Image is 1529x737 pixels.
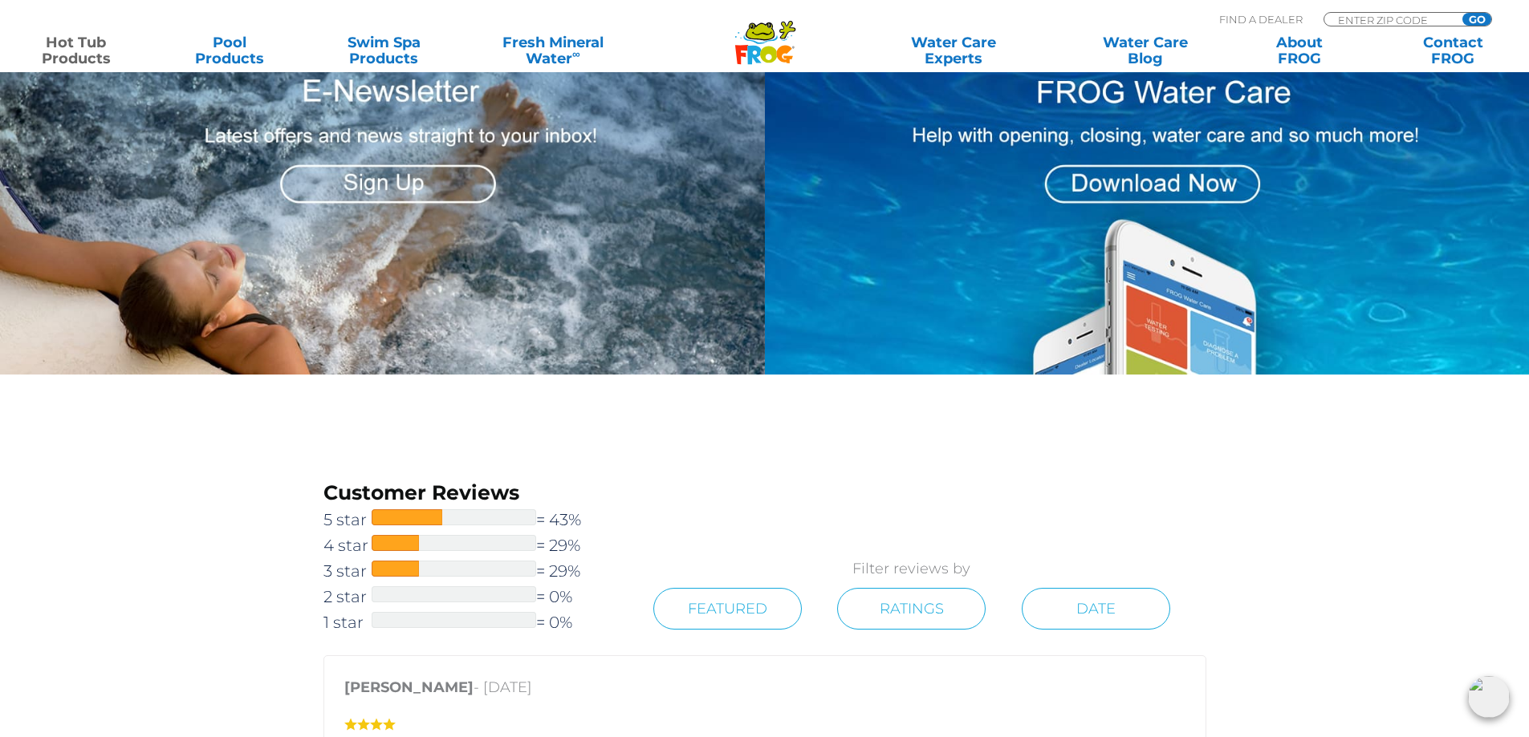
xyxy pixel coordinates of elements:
a: ContactFROG [1393,34,1513,67]
a: Date [1022,588,1170,630]
span: 4 star [323,533,372,558]
img: openIcon [1468,676,1510,718]
input: GO [1462,13,1491,26]
a: 3 star= 29% [323,558,618,584]
a: AboutFROG [1239,34,1359,67]
a: 4 star= 29% [323,533,618,558]
a: Swim SpaProducts [324,34,444,67]
p: Find A Dealer [1219,12,1303,26]
a: Featured [653,588,802,630]
strong: [PERSON_NAME] [344,678,474,696]
a: Fresh MineralWater∞ [478,34,628,67]
a: PoolProducts [170,34,290,67]
input: Zip Code Form [1336,13,1445,26]
p: Filter reviews by [617,557,1206,580]
sup: ∞ [572,47,580,60]
span: 2 star [323,584,372,609]
a: 2 star= 0% [323,584,618,609]
span: 1 star [323,609,372,635]
a: 1 star= 0% [323,609,618,635]
a: 5 star= 43% [323,507,618,533]
a: Water CareExperts [856,34,1051,67]
a: Water CareBlog [1085,34,1205,67]
a: Ratings [837,588,986,630]
span: 3 star [323,558,372,584]
span: 5 star [323,507,372,533]
p: - [DATE] [344,676,1185,707]
h3: Customer Reviews [323,479,618,507]
a: Hot TubProducts [16,34,136,67]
